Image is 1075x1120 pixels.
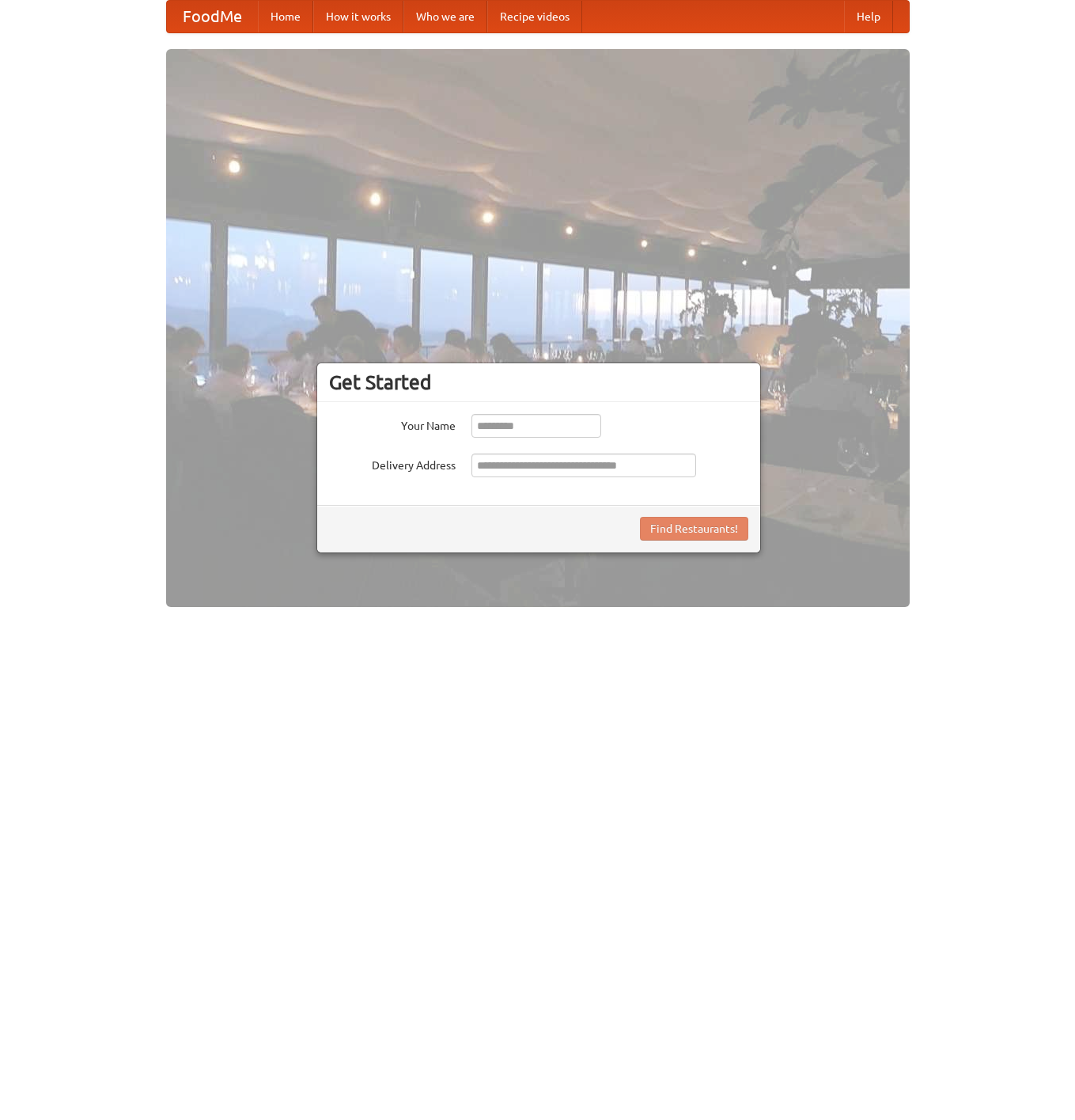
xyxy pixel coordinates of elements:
[640,517,748,541] button: Find Restaurants!
[329,414,456,434] label: Your Name
[487,1,582,32] a: Recipe videos
[258,1,313,32] a: Home
[329,454,456,473] label: Delivery Address
[844,1,893,32] a: Help
[167,1,258,32] a: FoodMe
[313,1,403,32] a: How it works
[329,370,748,394] h3: Get Started
[403,1,487,32] a: Who we are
